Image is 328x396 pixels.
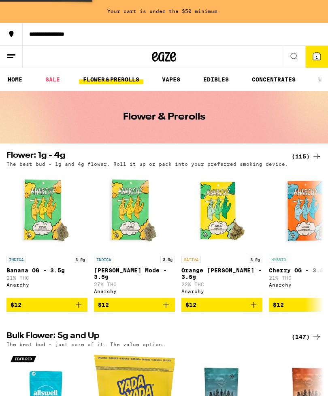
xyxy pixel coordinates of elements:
[305,46,328,68] button: 1
[185,302,196,308] span: $12
[123,112,205,122] h1: Flower & Prerolls
[94,298,175,312] button: Add to bag
[292,332,322,342] a: (147)
[181,256,201,263] p: SATIVA
[248,256,262,263] p: 3.5g
[94,171,175,252] img: Anarchy - Runtz Mode - 3.5g
[181,171,262,252] img: Anarchy - Orange Runtz - 3.5g
[6,275,87,280] p: 21% THC
[6,161,288,167] p: The best bud - 1g and 4g flower. Roll it up or pack into your preferred smoking device.
[73,256,87,263] p: 3.5g
[181,298,262,312] button: Add to bag
[94,171,175,298] a: Open page for Runtz Mode - 3.5g from Anarchy
[273,302,284,308] span: $12
[4,75,26,84] a: HOME
[181,289,262,294] div: Anarchy
[181,171,262,298] a: Open page for Orange Runtz - 3.5g from Anarchy
[292,152,322,161] a: (115)
[6,171,87,252] img: Anarchy - Banana OG - 3.5g
[158,75,184,84] a: VAPES
[98,302,109,308] span: $12
[6,171,87,298] a: Open page for Banana OG - 3.5g from Anarchy
[79,75,143,84] a: FLOWER & PREROLLS
[94,267,175,280] p: [PERSON_NAME] Mode - 3.5g
[181,282,262,287] p: 22% THC
[181,267,262,280] p: Orange [PERSON_NAME] - 3.5g
[6,256,26,263] p: INDICA
[6,267,87,274] p: Banana OG - 3.5g
[160,256,175,263] p: 3.5g
[248,75,300,84] a: CONCENTRATES
[6,152,282,161] h2: Flower: 1g - 4g
[6,282,87,287] div: Anarchy
[94,289,175,294] div: Anarchy
[199,75,233,84] a: EDIBLES
[6,332,282,342] h2: Bulk Flower: 5g and Up
[94,282,175,287] p: 27% THC
[315,55,318,60] span: 1
[6,342,165,347] p: The best bud - just more of it. The value option.
[41,75,64,84] a: SALE
[6,298,87,312] button: Add to bag
[94,256,113,263] p: INDICA
[11,302,21,308] span: $12
[269,256,288,263] p: HYBRID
